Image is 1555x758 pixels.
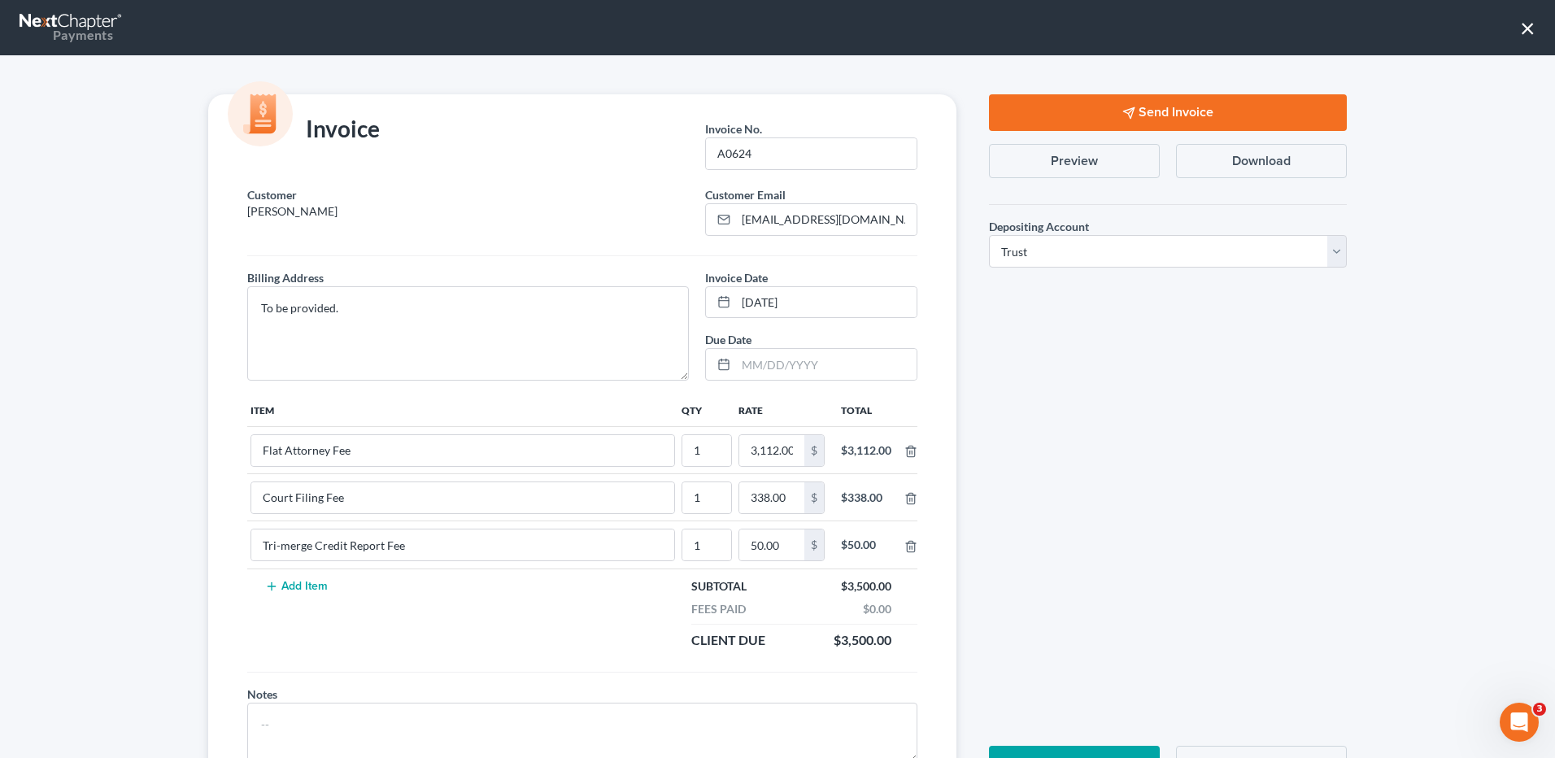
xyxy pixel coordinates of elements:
[683,631,773,650] div: Client Due
[683,578,755,595] div: Subtotal
[705,122,762,136] span: Invoice No.
[1176,144,1347,178] button: Download
[804,529,824,560] div: $
[705,188,786,202] span: Customer Email
[736,287,917,318] input: MM/DD/YYYY
[739,435,804,466] input: 0.00
[841,442,891,459] div: $3,112.00
[736,204,917,235] input: Enter email...
[683,601,754,617] div: Fees Paid
[804,482,824,513] div: $
[247,203,689,220] p: [PERSON_NAME]
[989,144,1160,178] button: Preview
[841,490,891,506] div: $338.00
[247,686,277,703] label: Notes
[251,435,674,466] input: --
[833,578,899,595] div: $3,500.00
[1500,703,1539,742] iframe: Intercom live chat
[251,482,674,513] input: --
[736,349,917,380] input: MM/DD/YYYY
[682,529,731,560] input: --
[841,537,891,553] div: $50.00
[855,601,899,617] div: $0.00
[1520,15,1535,41] button: ×
[1533,703,1546,716] span: 3
[260,580,332,593] button: Add Item
[825,631,899,650] div: $3,500.00
[247,186,297,203] label: Customer
[706,138,917,169] input: --
[739,529,804,560] input: 0.00
[247,394,678,426] th: Item
[989,220,1089,233] span: Depositing Account
[247,271,324,285] span: Billing Address
[804,435,824,466] div: $
[228,81,293,146] img: icon-money-cc55cd5b71ee43c44ef0efbab91310903cbf28f8221dba23c0d5ca797e203e98.svg
[989,94,1347,131] button: Send Invoice
[682,482,731,513] input: --
[20,26,113,44] div: Payments
[735,394,828,426] th: Rate
[705,271,768,285] span: Invoice Date
[20,8,124,47] a: Payments
[705,331,751,348] label: Due Date
[678,394,735,426] th: Qty
[239,114,388,146] div: Invoice
[682,435,731,466] input: --
[828,394,904,426] th: Total
[251,529,674,560] input: --
[739,482,804,513] input: 0.00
